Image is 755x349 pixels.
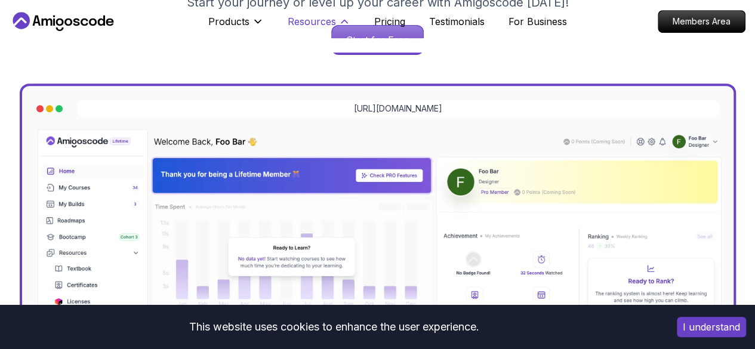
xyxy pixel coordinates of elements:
p: Members Area [658,11,745,32]
button: Accept cookies [677,317,746,337]
p: Resources [288,14,336,29]
div: This website uses cookies to enhance the user experience. [9,314,659,340]
button: Resources [288,14,350,38]
a: Pricing [374,14,405,29]
a: Testimonials [429,14,485,29]
a: Members Area [658,10,745,33]
button: Products [208,14,264,38]
a: [URL][DOMAIN_NAME] [354,103,442,115]
a: For Business [509,14,567,29]
p: Products [208,14,249,29]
